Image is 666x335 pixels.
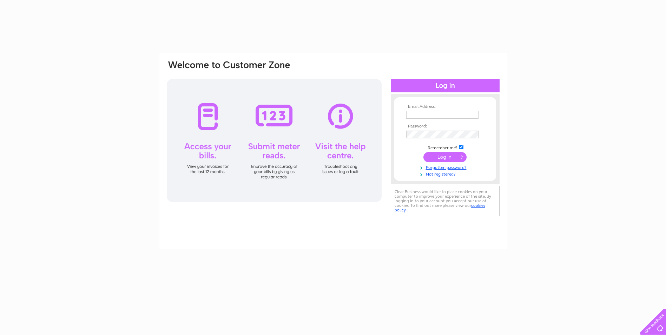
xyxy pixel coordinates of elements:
[406,164,486,170] a: Forgotten password?
[404,124,486,129] th: Password:
[404,104,486,109] th: Email Address:
[395,203,485,212] a: cookies policy
[404,144,486,151] td: Remember me?
[406,170,486,177] a: Not registered?
[391,186,500,216] div: Clear Business would like to place cookies on your computer to improve your experience of the sit...
[423,152,467,162] input: Submit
